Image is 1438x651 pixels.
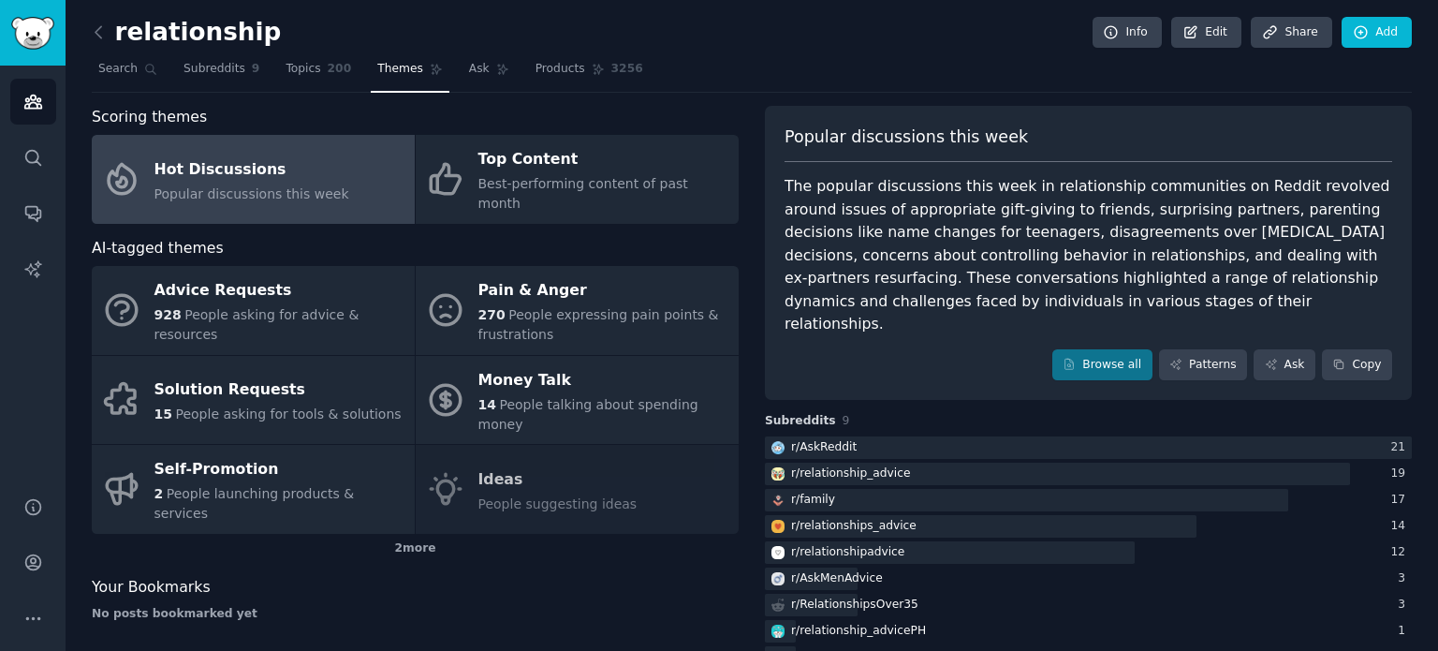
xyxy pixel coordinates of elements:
a: Self-Promotion2People launching products & services [92,445,415,534]
div: 3 [1398,570,1412,587]
a: Add [1342,17,1412,49]
a: Advice Requests928People asking for advice & resources [92,266,415,355]
a: Money Talk14People talking about spending money [416,356,739,445]
span: Search [98,61,138,78]
a: Themes [371,54,449,93]
span: AI-tagged themes [92,237,224,260]
div: 19 [1390,466,1412,482]
a: relationship_advicer/relationship_advice19 [765,463,1412,486]
span: Popular discussions this week [154,186,349,201]
a: Browse all [1052,349,1152,381]
span: 270 [478,307,506,322]
a: Products3256 [529,54,650,93]
img: GummySearch logo [11,17,54,50]
span: Your Bookmarks [92,576,211,599]
a: Hot DiscussionsPopular discussions this week [92,135,415,224]
a: AskRedditr/AskReddit21 [765,436,1412,460]
span: Subreddits [183,61,245,78]
span: People asking for advice & resources [154,307,359,342]
a: Topics200 [279,54,358,93]
img: family [771,494,785,507]
a: relationship_advicePHr/relationship_advicePH1 [765,620,1412,644]
span: Best-performing content of past month [478,176,688,211]
img: relationship_advice [771,467,785,481]
a: Search [92,54,164,93]
button: Copy [1322,349,1392,381]
span: Scoring themes [92,106,207,129]
a: Info [1093,17,1162,49]
span: Themes [377,61,423,78]
a: Edit [1171,17,1241,49]
div: 21 [1390,439,1412,456]
a: relationships_advicer/relationships_advice14 [765,515,1412,539]
div: 3 [1398,597,1412,614]
div: r/ relationship_advicePH [791,623,926,640]
a: AskMenAdvicer/AskMenAdvice3 [765,568,1412,591]
div: r/ AskReddit [791,439,857,456]
span: People asking for tools & solutions [175,407,401,422]
div: r/ AskMenAdvice [791,570,883,587]
a: Ask [1254,349,1315,381]
img: relationshipadvice [771,546,785,559]
span: People talking about spending money [478,397,698,432]
div: Solution Requests [154,376,402,406]
div: Pain & Anger [478,276,729,306]
span: People launching products & services [154,486,355,521]
span: 3256 [611,61,643,78]
div: The popular discussions this week in relationship communities on Reddit revolved around issues of... [785,175,1392,336]
a: Patterns [1159,349,1247,381]
span: People expressing pain points & frustrations [478,307,719,342]
div: 12 [1390,544,1412,561]
div: r/ family [791,492,835,509]
div: 2 more [92,534,739,564]
img: relationships_advice [771,520,785,533]
span: 200 [328,61,352,78]
a: Pain & Anger270People expressing pain points & frustrations [416,266,739,355]
a: familyr/family17 [765,489,1412,512]
div: No posts bookmarked yet [92,606,739,623]
span: Products [536,61,585,78]
a: Top ContentBest-performing content of past month [416,135,739,224]
span: Ask [469,61,490,78]
span: Subreddits [765,413,836,430]
div: Money Talk [478,365,729,395]
div: Advice Requests [154,276,405,306]
span: 928 [154,307,182,322]
a: Share [1251,17,1331,49]
img: AskMenAdvice [771,572,785,585]
span: Topics [286,61,320,78]
span: 9 [252,61,260,78]
a: Subreddits9 [177,54,266,93]
a: relationshipadvicer/relationshipadvice12 [765,541,1412,565]
div: r/ relationships_advice [791,518,917,535]
a: Solution Requests15People asking for tools & solutions [92,356,415,445]
div: 17 [1390,492,1412,509]
span: Popular discussions this week [785,126,1028,149]
div: 1 [1398,623,1412,640]
div: Self-Promotion [154,455,405,485]
span: 2 [154,486,164,501]
span: 14 [478,397,496,412]
div: Hot Discussions [154,155,349,185]
div: Top Content [478,145,729,175]
h2: relationship [92,18,281,48]
div: r/ RelationshipsOver35 [791,597,918,614]
a: Ask [462,54,516,93]
span: 15 [154,407,172,422]
a: r/RelationshipsOver353 [765,594,1412,617]
div: 14 [1390,518,1412,535]
span: 9 [843,414,850,427]
div: r/ relationshipadvice [791,544,904,561]
img: AskReddit [771,441,785,454]
div: r/ relationship_advice [791,466,911,482]
img: relationship_advicePH [771,625,785,638]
